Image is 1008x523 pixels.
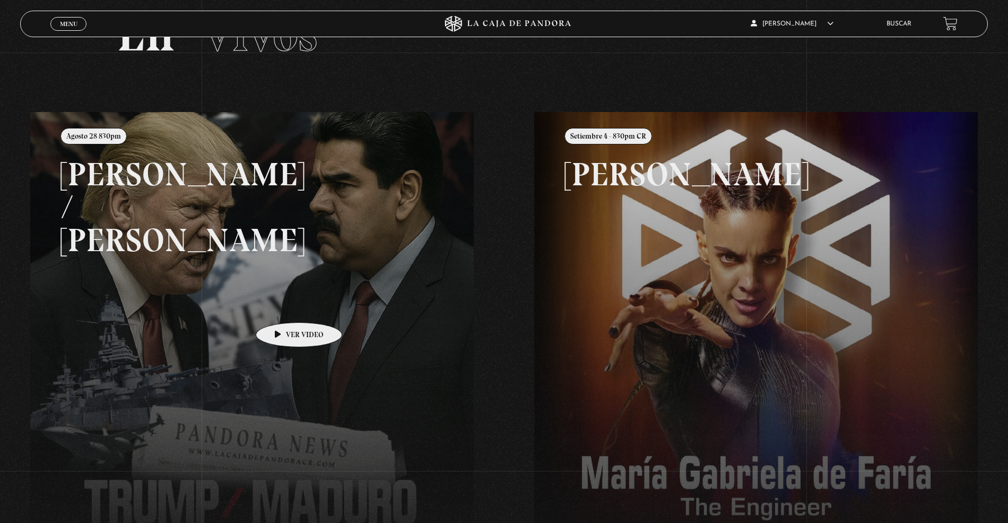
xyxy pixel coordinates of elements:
[943,16,958,31] a: View your shopping cart
[60,21,77,27] span: Menu
[56,29,81,37] span: Cerrar
[751,21,833,27] span: [PERSON_NAME]
[117,8,891,59] h2: En
[887,21,911,27] a: Buscar
[202,3,317,64] span: Vivos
